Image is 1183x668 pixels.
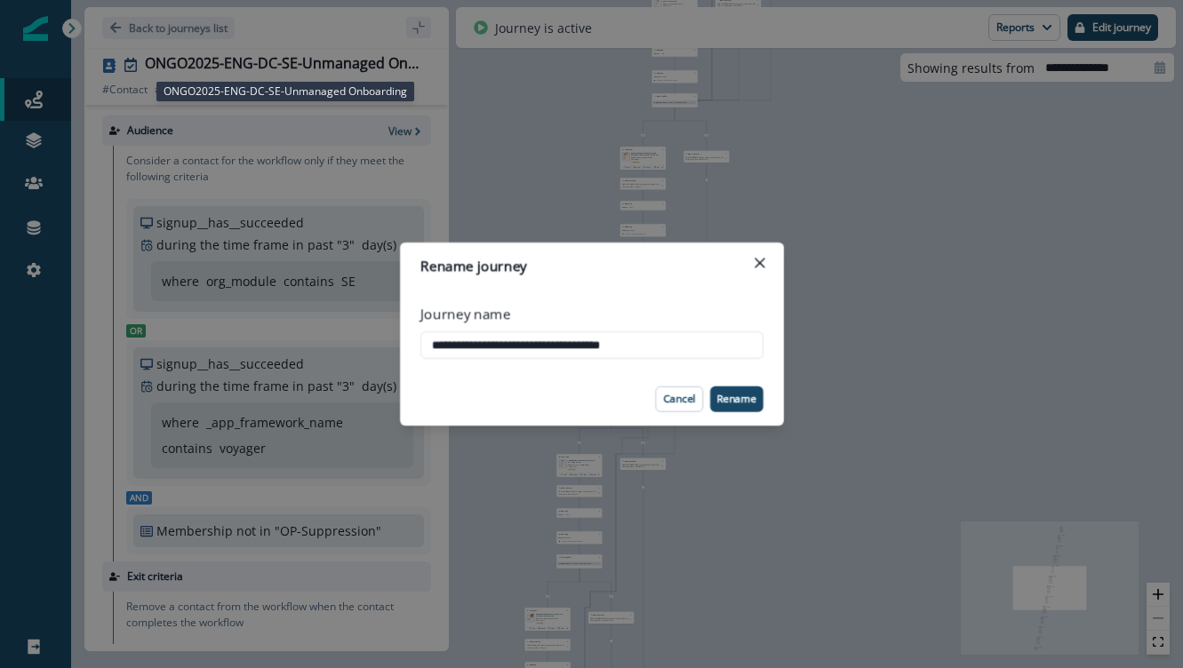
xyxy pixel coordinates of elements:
p: Rename journey [420,256,527,276]
p: Rename [716,393,755,405]
button: Cancel [655,386,703,412]
button: Close [746,250,773,277]
p: Journey name [420,304,510,324]
p: Cancel [662,393,695,405]
button: Rename [710,386,763,412]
